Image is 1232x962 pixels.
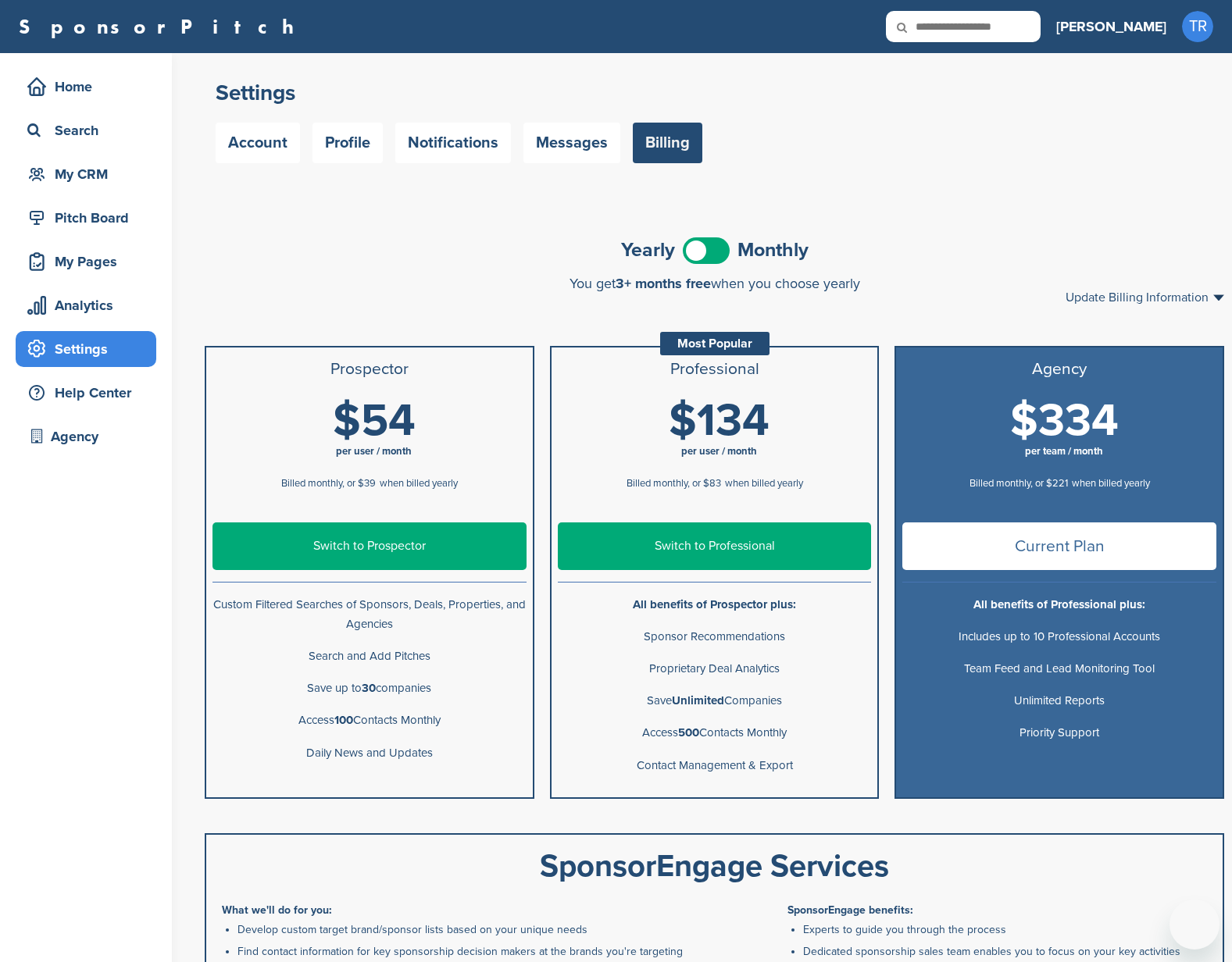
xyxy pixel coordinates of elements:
p: Contact Management & Export [558,756,872,775]
div: Pitch Board [23,204,156,232]
a: Agency [16,419,156,454]
span: 3+ months free [616,275,711,292]
div: Analytics [23,291,156,319]
p: Custom Filtered Searches of Sponsors, Deals, Properties, and Agencies [212,595,527,634]
a: Messages [523,123,620,163]
div: Most Popular [660,332,770,355]
p: Access Contacts Monthly [212,711,527,730]
span: per team / month [1025,445,1103,458]
a: Settings [16,331,156,367]
a: SponsorPitch [19,16,304,37]
span: per user / month [336,445,412,458]
a: Help Center [16,375,156,411]
span: $334 [1010,394,1119,448]
a: Search [16,112,156,148]
b: All benefits of Prospector plus: [633,597,796,611]
a: Update Billing Information [1066,291,1224,304]
a: My CRM [16,156,156,192]
div: You get when you choose yearly [205,276,1224,291]
a: My Pages [16,244,156,280]
span: when billed yearly [725,477,803,490]
li: Develop custom target brand/sponsor lists based on your unique needs [237,921,709,938]
span: when billed yearly [1072,477,1150,490]
b: Unlimited [672,693,724,707]
b: 100 [334,713,353,727]
a: Profile [312,123,383,163]
div: Search [23,116,156,144]
li: Find contact information for key sponsorship decision makers at the brands you're targeting [237,943,709,960]
b: What we'll do for you: [222,903,332,917]
div: Agency [23,422,156,451]
span: Billed monthly, or $83 [627,477,721,490]
span: $134 [669,394,770,448]
span: per user / month [681,445,757,458]
b: 500 [678,725,699,739]
b: All benefits of Professional plus: [973,597,1145,611]
a: Switch to Professional [558,522,872,570]
span: TR [1182,11,1213,42]
a: [PERSON_NAME] [1056,9,1166,44]
p: Access Contacts Monthly [558,723,872,743]
span: Yearly [621,241,675,260]
a: Notifications [395,123,511,163]
span: Current Plan [902,522,1216,570]
div: SponsorEngage Services [222,850,1207,882]
h3: Prospector [212,360,527,379]
p: Includes up to 10 Professional Accounts [902,627,1216,647]
div: My Pages [23,248,156,276]
span: when billed yearly [380,477,458,490]
h3: [PERSON_NAME] [1056,16,1166,37]
div: Help Center [23,379,156,407]
h2: Settings [216,79,1213,107]
a: Billing [633,123,702,163]
b: 30 [362,681,376,695]
a: Analytics [16,287,156,323]
span: Monthly [737,241,809,260]
p: Team Feed and Lead Monitoring Tool [902,659,1216,679]
h3: Agency [902,360,1216,379]
p: Daily News and Updates [212,743,527,763]
p: Unlimited Reports [902,691,1216,711]
p: Priority Support [902,723,1216,743]
p: Proprietary Deal Analytics [558,659,872,679]
p: Sponsor Recommendations [558,627,872,647]
div: My CRM [23,160,156,188]
div: Home [23,73,156,101]
span: $54 [333,394,416,448]
a: Pitch Board [16,200,156,236]
a: Home [16,69,156,105]
li: Dedicated sponsorship sales team enables you to focus on your key activities [803,943,1207,960]
p: Search and Add Pitches [212,647,527,666]
span: Billed monthly, or $221 [970,477,1068,490]
a: Switch to Prospector [212,522,527,570]
p: Save Companies [558,691,872,711]
iframe: Button to launch messaging window [1170,900,1220,950]
p: Save up to companies [212,679,527,698]
a: Account [216,123,300,163]
b: SponsorEngage benefits: [787,903,913,917]
span: Billed monthly, or $39 [281,477,376,490]
li: Experts to guide you through the process [803,921,1207,938]
h3: Professional [558,360,872,379]
div: Settings [23,335,156,363]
